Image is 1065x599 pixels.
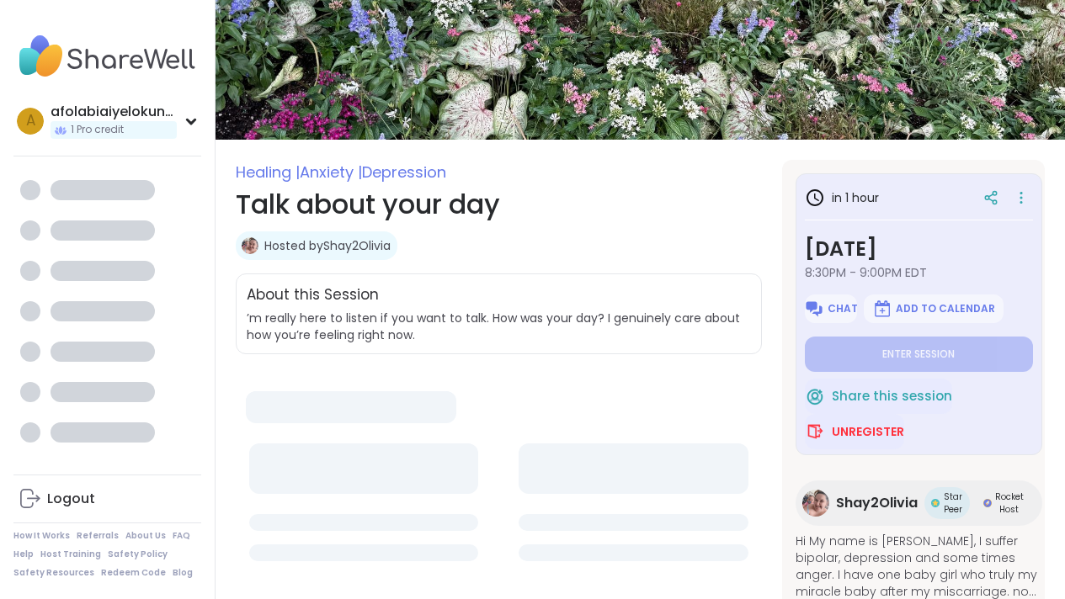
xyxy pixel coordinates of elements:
img: Shay2Olivia [242,237,258,254]
img: ShareWell Logomark [872,299,892,319]
div: Logout [47,490,95,508]
span: a [26,110,35,132]
button: Chat [805,294,857,323]
a: Host Training [40,549,101,560]
span: Star Peer [943,490,963,516]
button: Unregister [805,414,904,449]
span: 8:30PM - 9:00PM EDT [805,264,1033,281]
a: FAQ [173,530,190,542]
span: Chat [828,302,858,315]
h3: [DATE] [805,234,1033,264]
a: Logout [13,479,201,519]
a: Hosted byShay2Olivia [264,237,391,254]
span: ’m really here to listen if you want to talk. How was your day? I genuinely care about how you’re... [247,310,751,343]
a: Referrals [77,530,119,542]
a: How It Works [13,530,70,542]
span: Add to Calendar [896,302,995,315]
img: ShareWell Logomark [804,299,824,319]
h2: About this Session [247,284,379,306]
h3: in 1 hour [805,188,879,208]
img: Rocket Host [983,499,992,507]
span: Anxiety | [300,162,362,183]
img: ShareWell Logomark [805,386,825,406]
img: Star Peer [931,499,940,507]
h1: Talk about your day [236,184,762,225]
a: Shay2OliviaShay2OliviaStar PeerStar PeerRocket HostRocket Host [796,480,1042,526]
a: Safety Policy [108,549,168,560]
img: Shay2Olivia [802,490,829,517]
span: Depression [362,162,446,183]
button: Add to Calendar [864,294,1004,323]
div: afolabiaiyelokunvictoria [51,103,177,121]
img: ShareWell Nav Logo [13,27,201,86]
button: Enter session [805,337,1033,372]
span: Rocket Host [995,490,1024,516]
span: Shay2Olivia [836,493,918,513]
button: Share this session [805,379,952,414]
a: Blog [173,567,193,579]
a: Redeem Code [101,567,166,579]
span: Enter session [882,347,955,361]
span: Share this session [832,387,952,406]
img: ShareWell Logomark [805,421,825,442]
a: Safety Resources [13,567,94,579]
span: 1 Pro credit [71,123,124,137]
a: Help [13,549,34,560]
span: Healing | [236,162,300,183]
span: Unregister [832,423,904,440]
a: About Us [125,530,166,542]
